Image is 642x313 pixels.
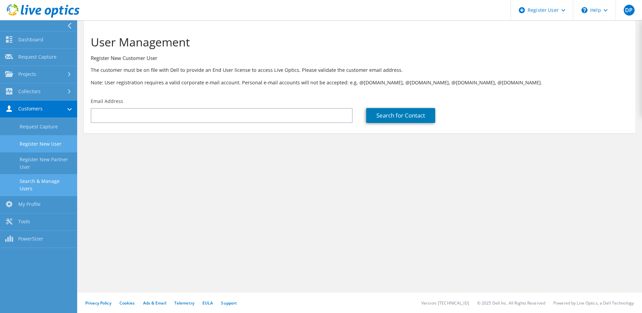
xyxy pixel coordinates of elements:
[91,35,625,49] h1: User Management
[421,300,469,306] li: Version: [TECHNICAL_ID]
[85,300,111,306] a: Privacy Policy
[366,108,435,123] a: Search for Contact
[202,300,213,306] a: EULA
[91,66,628,74] p: The customer must be on file with Dell to provide an End User license to access Live Optics. Plea...
[91,98,123,105] label: Email Address
[174,300,194,306] a: Telemetry
[143,300,166,306] a: Ads & Email
[221,300,237,306] a: Support
[581,7,588,13] svg: \n
[553,300,634,306] li: Powered by Live Optics, a Dell Technology
[119,300,135,306] a: Cookies
[624,5,635,16] span: DP
[91,54,628,62] h3: Register New Customer User
[91,79,628,86] p: Note: User registration requires a valid corporate e-mail account. Personal e-mail accounts will ...
[477,300,545,306] li: © 2025 Dell Inc. All Rights Reserved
